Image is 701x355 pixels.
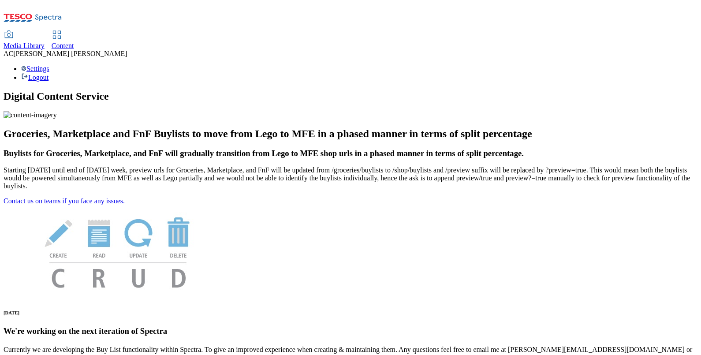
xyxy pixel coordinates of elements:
[4,128,697,140] h2: Groceries, Marketplace and FnF Buylists to move from Lego to MFE in a phased manner in terms of s...
[4,50,13,57] span: AC
[4,326,697,336] h3: We're working on the next iteration of Spectra
[13,50,127,57] span: [PERSON_NAME] [PERSON_NAME]
[4,31,45,50] a: Media Library
[4,197,125,205] a: Contact us on teams if you face any issues.
[4,90,697,102] h1: Digital Content Service
[4,42,45,49] span: Media Library
[4,111,57,119] img: content-imagery
[52,31,74,50] a: Content
[52,42,74,49] span: Content
[21,65,49,72] a: Settings
[4,205,233,297] img: News Image
[4,310,697,315] h6: [DATE]
[4,149,697,158] h3: Buylists for Groceries, Marketplace, and FnF will gradually transition from Lego to MFE shop urls...
[4,166,697,190] p: Starting [DATE] until end of [DATE] week, preview urls for Groceries, Marketplace, and FnF will b...
[21,74,48,81] a: Logout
